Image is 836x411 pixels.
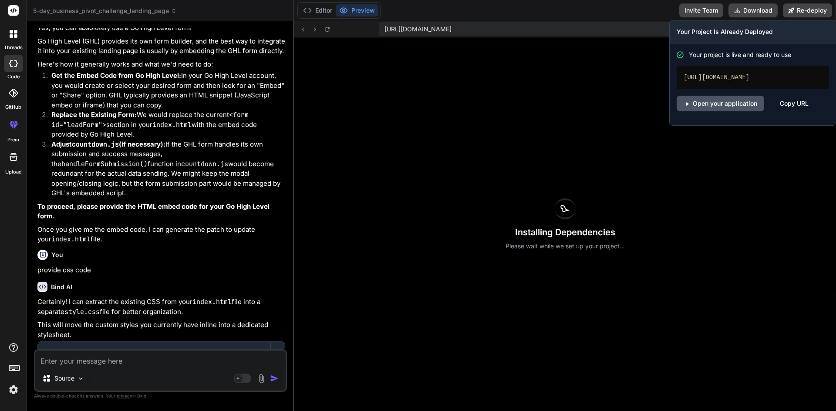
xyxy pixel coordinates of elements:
h3: Installing Dependencies [506,226,625,238]
img: attachment [256,374,266,384]
h6: You [51,251,63,259]
li: We would replace the current section in your with the embed code provided by Go High Level. [44,110,285,140]
label: threads [4,44,23,51]
label: Upload [5,168,22,176]
button: Invite Team [679,3,723,17]
code: index.html [51,235,91,244]
button: Preview [336,4,378,17]
strong: Adjust (if necessary): [51,140,165,148]
span: 5-day_business_pivot_challenge_landing_page [33,7,177,15]
button: Editor [300,4,336,17]
button: Re-deploy [783,3,832,17]
p: Certainly! I can extract the existing CSS from your file into a separate file for better organiza... [37,297,285,317]
strong: Replace the Existing Form: [51,110,137,119]
strong: To proceed, please provide the HTML embed code for your Go High Level form. [37,202,271,221]
p: Once you give me the embed code, I can generate the patch to update your file. [37,225,285,244]
code: countdown.js [181,160,228,168]
span: [URL][DOMAIN_NAME] [384,25,452,33]
p: Go High Level (GHL) provides its own form builder, and the best way to integrate it into your exi... [37,37,285,56]
label: GitHub [5,104,21,111]
label: prem [7,136,19,144]
code: countdown.js [72,140,119,149]
p: Here's how it generally works and what we'd need to do: [37,60,285,70]
p: This will move the custom styles you currently have inline into a dedicated stylesheet. [37,320,285,340]
div: Extract CSS to style.css [47,348,262,357]
code: style.css [64,307,100,316]
div: Copy URL [780,96,809,111]
p: Source [54,374,74,383]
span: Your project is live and ready to use [689,50,791,59]
p: Yes, you can absolutely use a Go High Level form! [37,23,285,33]
code: index.html [192,297,232,306]
code: <form id="leadForm"> [51,110,249,129]
a: Open your application [677,96,764,111]
h6: Bind AI [51,283,72,291]
img: Pick Models [77,375,84,382]
div: [URL][DOMAIN_NAME] [677,66,829,89]
strong: Get the Embed Code from Go High Level: [51,71,181,80]
p: Please wait while we set up your project... [506,242,625,251]
label: code [7,73,20,80]
img: icon [270,374,279,383]
span: privacy [117,393,132,398]
h3: Your Project Is Already Deployed [677,27,829,36]
p: Always double-check its answers. Your in Bind [34,392,287,400]
img: settings [6,382,21,397]
code: handleFormSubmission() [61,160,148,168]
button: Extract CSS to style.cssClick to open Workbench [38,342,270,371]
code: index.html [152,120,192,129]
p: provide css code [37,265,285,275]
li: In your Go High Level account, you would create or select your desired form and then look for an ... [44,71,285,110]
li: If the GHL form handles its own submission and success messages, the function in would become red... [44,140,285,198]
button: Download [728,3,778,17]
